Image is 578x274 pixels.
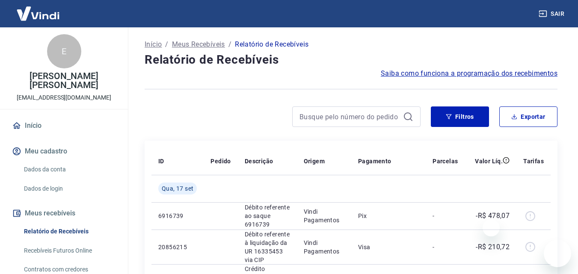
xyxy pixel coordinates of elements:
[544,240,571,267] iframe: Botão para abrir a janela de mensagens
[245,230,290,264] p: Débito referente à liquidação da UR 16335453 via CIP
[381,68,557,79] a: Saiba como funciona a programação dos recebimentos
[10,142,118,161] button: Meu cadastro
[499,106,557,127] button: Exportar
[21,180,118,197] a: Dados de login
[210,157,231,165] p: Pedido
[162,184,193,193] span: Qua, 17 set
[10,204,118,223] button: Meus recebíveis
[304,207,344,224] p: Vindi Pagamentos
[7,72,121,90] p: [PERSON_NAME] [PERSON_NAME]
[10,116,118,135] a: Início
[433,243,458,251] p: -
[431,106,489,127] button: Filtros
[145,39,162,50] a: Início
[476,211,510,221] p: -R$ 478,07
[304,157,325,165] p: Origem
[21,161,118,178] a: Dados da conta
[358,212,419,220] p: Pix
[476,242,510,252] p: -R$ 210,72
[537,6,568,22] button: Sair
[17,93,111,102] p: [EMAIL_ADDRESS][DOMAIN_NAME]
[21,223,118,240] a: Relatório de Recebíveis
[304,239,344,256] p: Vindi Pagamentos
[235,39,308,50] p: Relatório de Recebíveis
[172,39,225,50] a: Meus Recebíveis
[21,242,118,259] a: Recebíveis Futuros Online
[358,157,391,165] p: Pagamento
[523,157,544,165] p: Tarifas
[433,212,458,220] p: -
[158,157,164,165] p: ID
[475,157,503,165] p: Valor Líq.
[433,157,458,165] p: Parcelas
[358,243,419,251] p: Visa
[245,157,273,165] p: Descrição
[47,34,81,68] div: E
[158,243,197,251] p: 20856215
[299,110,400,123] input: Busque pelo número do pedido
[245,203,290,229] p: Débito referente ao saque 6916739
[158,212,197,220] p: 6916739
[165,39,168,50] p: /
[145,51,557,68] h4: Relatório de Recebíveis
[10,0,66,27] img: Vindi
[228,39,231,50] p: /
[483,219,500,236] iframe: Fechar mensagem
